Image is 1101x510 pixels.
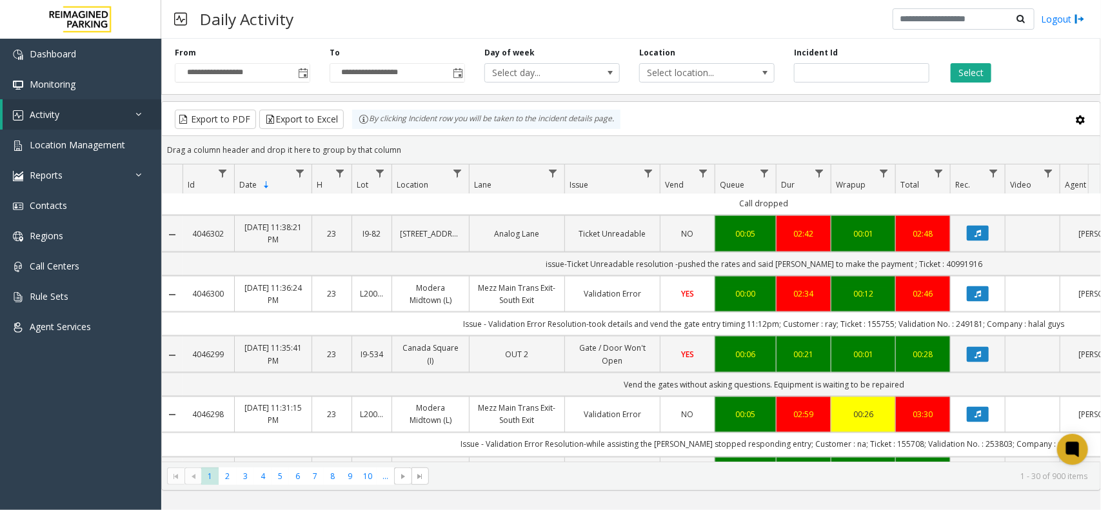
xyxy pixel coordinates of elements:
[930,164,947,182] a: Total Filter Menu
[477,282,557,306] a: Mezz Main Trans Exit- South Exit
[272,467,289,485] span: Page 5
[259,110,344,129] button: Export to Excel
[681,288,694,299] span: YES
[190,409,226,421] a: 4046298
[162,350,183,360] a: Collapse Details
[570,179,588,190] span: Issue
[900,179,919,190] span: Total
[784,288,823,300] a: 02:34
[175,110,256,129] button: Export to PDF
[219,467,236,485] span: Page 2
[1065,179,1086,190] span: Agent
[13,292,23,302] img: 'icon'
[372,164,389,182] a: Lot Filter Menu
[341,467,359,485] span: Page 9
[190,228,226,240] a: 4046302
[162,289,183,300] a: Collapse Details
[13,231,23,242] img: 'icon'
[320,409,344,421] a: 23
[784,348,823,360] a: 00:21
[904,348,942,360] a: 00:28
[397,179,428,190] span: Location
[188,179,195,190] span: Id
[13,171,23,181] img: 'icon'
[30,48,76,60] span: Dashboard
[30,139,125,151] span: Location Management
[477,402,557,427] a: Mezz Main Trans Exit- South Exit
[243,402,304,427] a: [DATE] 11:31:15 PM
[1041,12,1085,26] a: Logout
[477,228,557,240] a: Analog Lane
[668,348,707,360] a: YES
[639,47,675,59] label: Location
[359,114,369,124] img: infoIcon.svg
[400,342,461,366] a: Canada Square (I)
[295,64,310,82] span: Toggle popup
[668,228,707,240] a: NO
[320,348,344,360] a: 23
[781,179,795,190] span: Dur
[261,180,272,190] span: Sortable
[665,179,684,190] span: Vend
[904,409,942,421] a: 03:30
[904,228,942,240] div: 02:48
[681,349,694,360] span: YES
[3,99,161,130] a: Activity
[324,467,341,485] span: Page 8
[193,3,300,35] h3: Daily Activity
[474,179,491,190] span: Lane
[1040,164,1057,182] a: Video Filter Menu
[201,467,219,485] span: Page 1
[668,288,707,300] a: YES
[320,228,344,240] a: 23
[723,228,768,240] a: 00:05
[836,179,866,190] span: Wrapup
[784,228,823,240] div: 02:42
[239,179,257,190] span: Date
[30,290,68,302] span: Rule Sets
[839,288,888,300] a: 00:12
[30,320,91,333] span: Agent Services
[723,409,768,421] a: 00:05
[352,110,620,129] div: By clicking Incident row you will be taken to the incident details page.
[214,164,232,182] a: Id Filter Menu
[13,80,23,90] img: 'icon'
[951,63,991,83] button: Select
[400,228,461,240] a: [STREET_ADDRESS]
[415,471,426,482] span: Go to the last page
[320,288,344,300] a: 23
[784,409,823,421] a: 02:59
[13,322,23,333] img: 'icon'
[839,409,888,421] div: 00:26
[30,169,63,181] span: Reports
[485,64,592,82] span: Select day...
[175,47,196,59] label: From
[412,467,429,485] span: Go to the last page
[330,47,340,59] label: To
[695,164,712,182] a: Vend Filter Menu
[162,164,1100,462] div: Data table
[640,164,657,182] a: Issue Filter Menu
[1010,179,1031,190] span: Video
[359,467,377,485] span: Page 10
[875,164,893,182] a: Wrapup Filter Menu
[544,164,562,182] a: Lane Filter Menu
[477,348,557,360] a: OUT 2
[573,288,652,300] a: Validation Error
[190,288,226,300] a: 4046300
[839,228,888,240] a: 00:01
[682,228,694,239] span: NO
[317,179,322,190] span: H
[162,139,1100,161] div: Drag a column header and drop it here to group by that column
[640,64,747,82] span: Select location...
[723,348,768,360] div: 00:06
[360,409,384,421] a: L20000500
[449,164,466,182] a: Location Filter Menu
[955,179,970,190] span: Rec.
[1075,12,1085,26] img: logout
